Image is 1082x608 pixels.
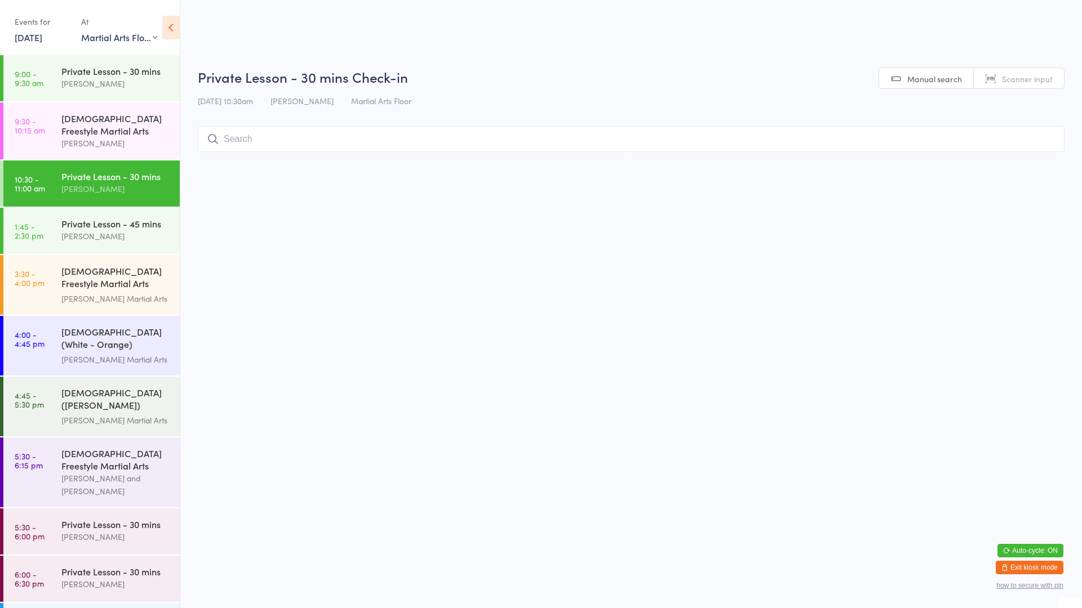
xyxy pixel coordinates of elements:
time: 4:00 - 4:45 pm [15,330,45,348]
a: 3:30 -4:00 pm[DEMOGRAPHIC_DATA] Freestyle Martial Arts (Little Heroes)[PERSON_NAME] Martial Arts [3,255,180,315]
a: 9:30 -10:15 am[DEMOGRAPHIC_DATA] Freestyle Martial Arts[PERSON_NAME] [3,102,180,159]
div: Private Lesson - 30 mins [61,170,170,182]
div: [PERSON_NAME] Martial Arts [61,414,170,427]
time: 10:30 - 11:00 am [15,175,45,193]
div: [PERSON_NAME] [61,578,170,591]
span: [PERSON_NAME] [270,95,334,106]
div: [PERSON_NAME] Martial Arts [61,353,170,366]
time: 3:30 - 4:00 pm [15,269,45,287]
span: Martial Arts Floor [351,95,411,106]
a: 6:00 -6:30 pmPrivate Lesson - 30 mins[PERSON_NAME] [3,556,180,602]
time: 9:30 - 10:15 am [15,117,45,135]
time: 1:45 - 2:30 pm [15,222,43,240]
a: 5:30 -6:00 pmPrivate Lesson - 30 mins[PERSON_NAME] [3,508,180,555]
div: [PERSON_NAME] Martial Arts [61,292,170,305]
div: [DEMOGRAPHIC_DATA] Freestyle Martial Arts (Little Heroes) [61,265,170,292]
div: Events for [15,12,70,31]
div: [DEMOGRAPHIC_DATA] Freestyle Martial Arts [61,112,170,137]
input: Search [198,126,1065,152]
a: 5:30 -6:15 pm[DEMOGRAPHIC_DATA] Freestyle Martial Arts[PERSON_NAME] and [PERSON_NAME] [3,437,180,507]
div: [PERSON_NAME] and [PERSON_NAME] [61,472,170,498]
a: [DATE] [15,31,42,43]
div: [DEMOGRAPHIC_DATA] ([PERSON_NAME]) Freestyle Martial Arts [61,386,170,414]
time: 4:45 - 5:30 pm [15,391,44,409]
div: Private Lesson - 30 mins [61,65,170,77]
div: [PERSON_NAME] [61,530,170,543]
time: 9:00 - 9:30 am [15,69,43,87]
button: Exit kiosk mode [996,561,1063,574]
a: 10:30 -11:00 amPrivate Lesson - 30 mins[PERSON_NAME] [3,160,180,207]
div: Private Lesson - 30 mins [61,565,170,578]
time: 5:30 - 6:00 pm [15,522,45,540]
span: Scanner input [1002,73,1053,84]
span: Manual search [907,73,962,84]
a: 1:45 -2:30 pmPrivate Lesson - 45 mins[PERSON_NAME] [3,208,180,254]
time: 6:00 - 6:30 pm [15,570,44,588]
div: [PERSON_NAME] [61,77,170,90]
span: [DATE] 10:30am [198,95,253,106]
time: 5:30 - 6:15 pm [15,451,43,470]
button: Auto-cycle: ON [997,544,1063,557]
a: 4:00 -4:45 pm[DEMOGRAPHIC_DATA] (White - Orange) Freestyle Martial Arts[PERSON_NAME] Martial Arts [3,316,180,375]
div: Martial Arts Floor [81,31,157,43]
div: [DEMOGRAPHIC_DATA] (White - Orange) Freestyle Martial Arts [61,325,170,353]
div: [DEMOGRAPHIC_DATA] Freestyle Martial Arts [61,447,170,472]
div: [PERSON_NAME] [61,137,170,150]
a: 4:45 -5:30 pm[DEMOGRAPHIC_DATA] ([PERSON_NAME]) Freestyle Martial Arts[PERSON_NAME] Martial Arts [3,377,180,436]
div: Private Lesson - 30 mins [61,518,170,530]
div: [PERSON_NAME] [61,182,170,195]
h2: Private Lesson - 30 mins Check-in [198,68,1065,86]
div: [PERSON_NAME] [61,230,170,243]
a: 9:00 -9:30 amPrivate Lesson - 30 mins[PERSON_NAME] [3,55,180,101]
button: how to secure with pin [996,582,1063,589]
div: At [81,12,157,31]
div: Private Lesson - 45 mins [61,217,170,230]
